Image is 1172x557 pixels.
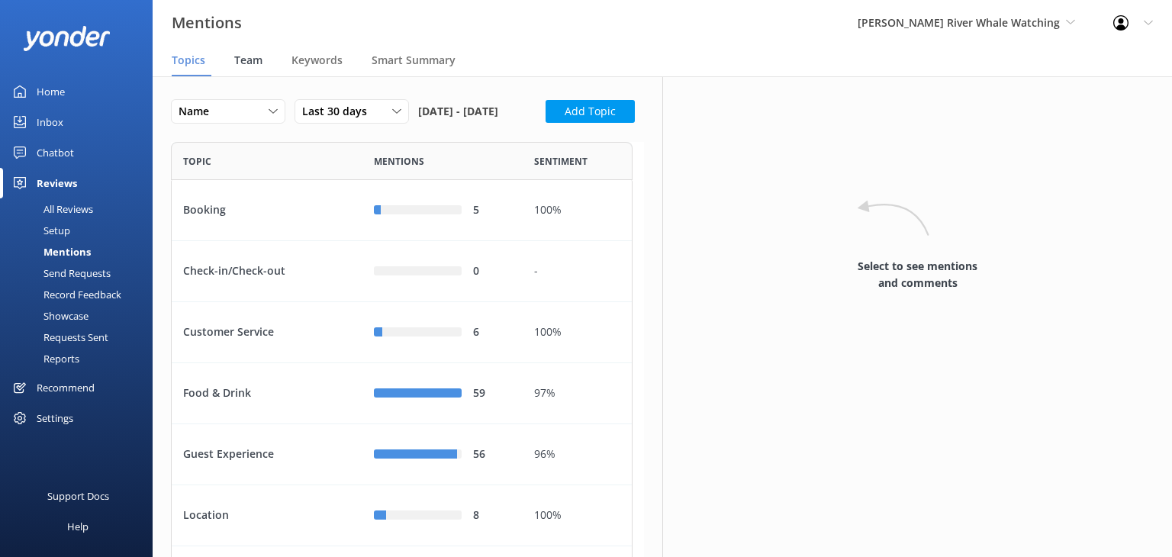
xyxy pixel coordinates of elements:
span: Sentiment [534,154,588,169]
div: 100% [534,324,620,341]
div: 5 [473,202,511,219]
div: Send Requests [9,262,111,284]
div: All Reviews [9,198,93,220]
a: Setup [9,220,153,241]
div: Recommend [37,372,95,403]
a: Reports [9,348,153,369]
div: Settings [37,403,73,433]
a: Requests Sent [9,327,153,348]
div: row [171,363,633,424]
div: Mentions [9,241,91,262]
div: Reports [9,348,79,369]
div: Location [172,485,362,546]
a: Record Feedback [9,284,153,305]
div: 100% [534,202,620,219]
div: row [171,302,633,363]
div: Guest Experience [172,424,362,485]
a: All Reviews [9,198,153,220]
span: [PERSON_NAME] River Whale Watching [858,15,1060,30]
div: row [171,424,633,485]
img: yonder-white-logo.png [23,26,111,51]
div: 96% [534,446,620,463]
button: Add Topic [546,100,635,123]
a: Mentions [9,241,153,262]
div: 59 [473,385,511,402]
div: Home [37,76,65,107]
div: - [534,263,620,280]
span: Keywords [291,53,343,68]
span: Name [179,103,218,120]
a: Send Requests [9,262,153,284]
div: row [171,241,633,302]
div: Showcase [9,305,89,327]
div: row [171,180,633,241]
span: Topic [183,154,211,169]
div: 100% [534,507,620,524]
div: Booking [172,180,362,241]
span: Mentions [374,154,424,169]
span: Team [234,53,262,68]
a: Showcase [9,305,153,327]
div: 97% [534,385,620,402]
div: 8 [473,507,511,524]
span: Topics [172,53,205,68]
div: Customer Service [172,302,362,363]
div: Reviews [37,168,77,198]
div: Check-in/Check-out [172,241,362,302]
div: Food & Drink [172,363,362,424]
div: Requests Sent [9,327,108,348]
div: Chatbot [37,137,74,168]
div: Help [67,511,89,542]
div: Support Docs [47,481,109,511]
div: 6 [473,324,511,341]
div: Record Feedback [9,284,121,305]
div: Setup [9,220,70,241]
span: Last 30 days [302,103,376,120]
div: 0 [473,263,511,280]
span: [DATE] - [DATE] [418,99,498,124]
div: Inbox [37,107,63,137]
div: 56 [473,446,511,463]
h3: Mentions [172,11,242,35]
div: row [171,485,633,546]
span: Smart Summary [372,53,456,68]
